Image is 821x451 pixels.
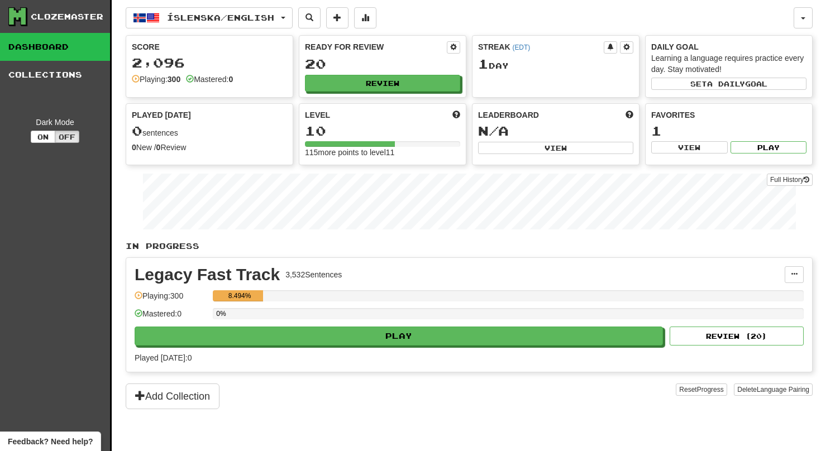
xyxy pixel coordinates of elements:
div: 3,532 Sentences [285,269,342,280]
span: This week in points, UTC [626,109,633,121]
span: Open feedback widget [8,436,93,447]
button: Play [135,327,663,346]
button: View [478,142,633,154]
div: Score [132,41,287,52]
button: On [31,131,55,143]
div: 2,096 [132,56,287,70]
button: Add sentence to collection [326,7,349,28]
strong: 0 [228,75,233,84]
button: Review [305,75,460,92]
div: sentences [132,124,287,138]
span: 0 [132,123,142,138]
button: Íslenska/English [126,7,293,28]
button: ResetProgress [676,383,727,396]
div: Playing: 300 [135,290,207,309]
button: DeleteLanguage Pairing [734,383,813,396]
button: Search sentences [298,7,321,28]
div: 8.494% [216,290,263,301]
div: Streak [478,41,604,52]
div: Mastered: [186,74,233,85]
span: Íslenska / English [167,13,274,22]
div: Legacy Fast Track [135,266,280,283]
span: Leaderboard [478,109,539,121]
div: New / Review [132,142,287,153]
strong: 300 [168,75,180,84]
div: Favorites [651,109,806,121]
div: Day [478,57,633,71]
span: Played [DATE] [132,109,191,121]
div: Daily Goal [651,41,806,52]
span: Language Pairing [757,386,809,394]
button: Seta dailygoal [651,78,806,90]
div: 10 [305,124,460,138]
button: Review (20) [670,327,804,346]
div: Dark Mode [8,117,102,128]
span: 1 [478,56,489,71]
span: N/A [478,123,509,138]
a: Full History [767,174,813,186]
span: Score more points to level up [452,109,460,121]
strong: 0 [132,143,136,152]
div: Clozemaster [31,11,103,22]
strong: 0 [156,143,161,152]
button: Play [731,141,807,153]
div: Mastered: 0 [135,308,207,327]
button: Off [55,131,79,143]
button: View [651,141,728,153]
span: Level [305,109,330,121]
button: More stats [354,7,376,28]
a: (EDT) [512,44,530,51]
div: 1 [651,124,806,138]
div: Playing: [132,74,180,85]
span: a daily [707,80,745,88]
div: Learning a language requires practice every day. Stay motivated! [651,52,806,75]
span: Progress [697,386,724,394]
button: Add Collection [126,383,219,409]
p: In Progress [126,241,813,252]
span: Played [DATE]: 0 [135,353,192,362]
div: Ready for Review [305,41,447,52]
div: 115 more points to level 11 [305,147,460,158]
div: 20 [305,57,460,71]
